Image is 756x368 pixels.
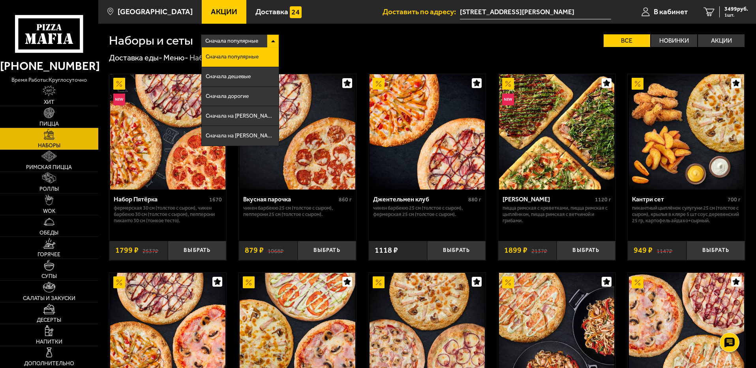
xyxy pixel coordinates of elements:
[632,195,726,203] div: Кантри сет
[502,94,514,105] img: Новинка
[39,186,59,192] span: Роллы
[373,195,467,203] div: Джентельмен клуб
[290,6,302,18] img: 15daf4d41897b9f0e9f617042186c801.svg
[654,8,688,15] span: В кабинет
[632,78,643,90] img: Акционный
[109,74,227,190] a: АкционныйНовинкаНабор Пятёрка
[113,78,125,90] img: Акционный
[206,54,259,60] span: Сначала популярные
[44,100,54,105] span: Хит
[114,195,208,203] div: Набор Пятёрка
[632,276,643,288] img: Акционный
[687,241,745,260] button: Выбрать
[43,208,55,214] span: WOK
[39,121,59,127] span: Пицца
[468,196,481,203] span: 880 г
[557,241,615,260] button: Выбрать
[240,74,355,190] img: Вкусная парочка
[460,5,611,19] input: Ваш адрес доставки
[243,195,337,203] div: Вкусная парочка
[427,241,486,260] button: Выбрать
[239,74,356,190] a: АкционныйВкусная парочка
[604,34,650,47] label: Все
[383,8,460,15] span: Доставить по адресу:
[728,196,741,203] span: 700 г
[651,34,698,47] label: Новинки
[531,246,547,254] s: 2137 ₽
[268,246,283,254] s: 1068 ₽
[370,74,485,190] img: Джентельмен клуб
[115,246,139,254] span: 1799 ₽
[298,241,356,260] button: Выбрать
[206,133,275,139] span: Сначала на [PERSON_NAME]
[23,296,75,301] span: Салаты и закуски
[724,13,748,17] span: 1 шт.
[369,74,486,190] a: АкционныйДжентельмен клуб
[657,246,672,254] s: 1147 ₽
[189,53,218,63] div: Наборы
[110,74,225,190] img: Набор Пятёрка
[629,74,744,190] img: Кантри сет
[109,53,162,62] a: Доставка еды-
[39,230,58,236] span: Обеды
[698,34,745,47] label: Акции
[375,246,398,254] span: 1118 ₽
[373,205,482,218] p: Чикен Барбекю 25 см (толстое с сыром), Фермерская 25 см (толстое с сыром).
[243,205,352,218] p: Чикен Барбекю 25 см (толстое с сыром), Пепперони 25 см (толстое с сыром).
[206,94,249,99] span: Сначала дорогие
[206,74,251,79] span: Сначала дешевые
[502,276,514,288] img: Акционный
[373,78,385,90] img: Акционный
[243,276,255,288] img: Акционный
[38,252,60,257] span: Горячее
[503,205,611,224] p: Пицца Римская с креветками, Пицца Римская с цыплёнком, Пицца Римская с ветчиной и грибами.
[460,5,611,19] span: улица Степана Разина, 9Б
[143,246,158,254] s: 2537 ₽
[37,317,61,323] span: Десерты
[498,74,615,190] a: АкционныйНовинкаМама Миа
[502,78,514,90] img: Акционный
[113,94,125,105] img: Новинка
[109,34,193,47] h1: Наборы и сеты
[38,143,60,148] span: Наборы
[41,274,57,279] span: Супы
[724,6,748,12] span: 3499 руб.
[632,205,741,224] p: Пикантный цыплёнок сулугуни 25 см (толстое с сыром), крылья в кляре 5 шт соус деревенский 25 гр, ...
[26,165,72,170] span: Римская пицца
[36,339,62,345] span: Напитки
[504,246,527,254] span: 1899 ₽
[503,195,593,203] div: [PERSON_NAME]
[206,113,275,119] span: Сначала на [PERSON_NAME]
[339,196,352,203] span: 860 г
[255,8,288,15] span: Доставка
[163,53,188,62] a: Меню-
[595,196,611,203] span: 1120 г
[24,361,74,366] span: Дополнительно
[628,74,745,190] a: АкционныйКантри сет
[245,246,264,254] span: 879 ₽
[118,8,193,15] span: [GEOGRAPHIC_DATA]
[211,8,237,15] span: Акции
[499,74,614,190] img: Мама Миа
[373,276,385,288] img: Акционный
[114,205,222,224] p: Фермерская 30 см (толстое с сыром), Чикен Барбекю 30 см (толстое с сыром), Пепперони Пиканто 30 с...
[113,276,125,288] img: Акционный
[209,196,222,203] span: 1670
[634,246,653,254] span: 949 ₽
[205,34,258,49] span: Сначала популярные
[168,241,226,260] button: Выбрать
